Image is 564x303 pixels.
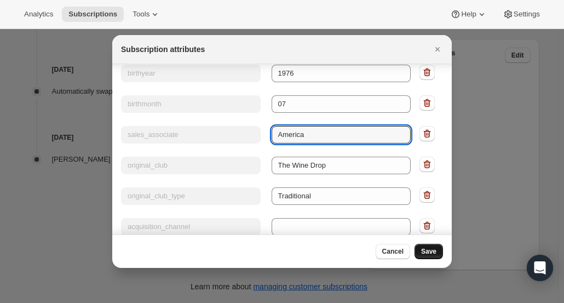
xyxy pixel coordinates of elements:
[133,10,149,19] span: Tools
[461,10,476,19] span: Help
[382,247,404,256] span: Cancel
[527,255,553,281] div: Open Intercom Messenger
[376,244,410,259] button: Cancel
[68,10,117,19] span: Subscriptions
[18,7,60,22] button: Analytics
[24,10,53,19] span: Analytics
[421,247,436,256] span: Save
[121,44,205,55] h2: Subscription attributes
[444,7,493,22] button: Help
[514,10,540,19] span: Settings
[430,42,445,57] button: Close
[126,7,167,22] button: Tools
[496,7,546,22] button: Settings
[415,244,443,259] button: Save
[62,7,124,22] button: Subscriptions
